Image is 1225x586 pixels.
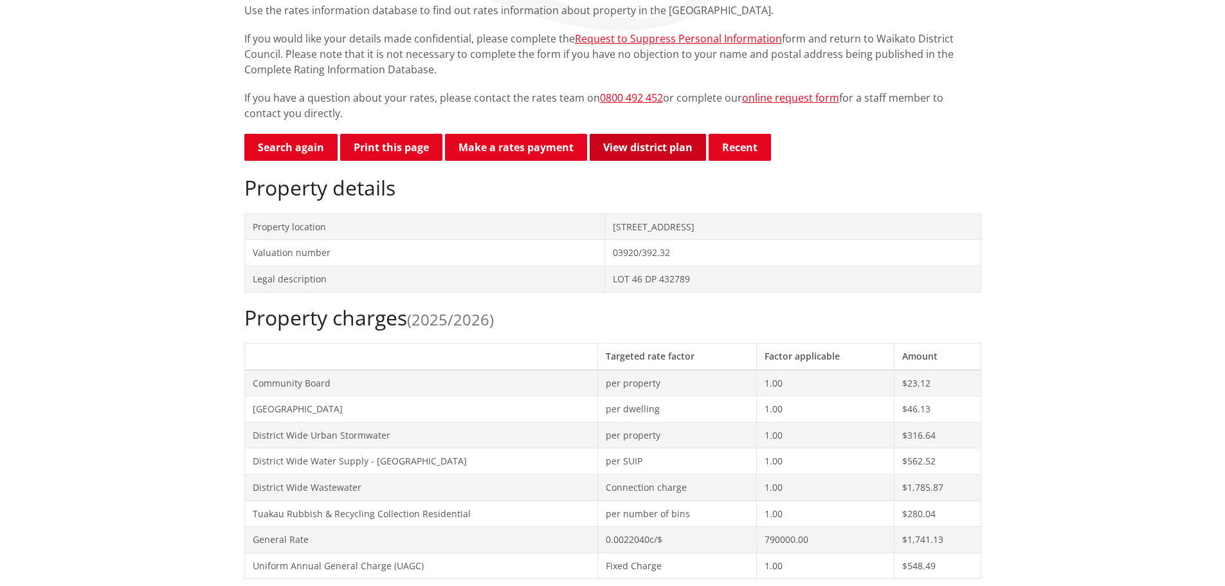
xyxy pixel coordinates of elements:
[244,527,598,553] td: General Rate
[590,134,706,161] a: View district plan
[756,343,894,369] th: Factor applicable
[894,553,981,579] td: $548.49
[756,448,894,475] td: 1.00
[1166,532,1212,578] iframe: Messenger Launcher
[244,370,598,396] td: Community Board
[575,32,782,46] a: Request to Suppress Personal Information
[598,370,756,396] td: per property
[756,527,894,553] td: 790000.00
[244,500,598,527] td: Tuakau Rubbish & Recycling Collection Residential
[244,214,605,240] td: Property location
[756,370,894,396] td: 1.00
[709,134,771,161] button: Recent
[244,90,981,121] p: If you have a question about your rates, please contact the rates team on or complete our for a s...
[756,474,894,500] td: 1.00
[244,240,605,266] td: Valuation number
[598,553,756,579] td: Fixed Charge
[244,306,981,330] h2: Property charges
[244,134,338,161] a: Search again
[605,266,981,292] td: LOT 46 DP 432789
[598,422,756,448] td: per property
[756,422,894,448] td: 1.00
[600,91,663,105] a: 0800 492 452
[244,266,605,292] td: Legal description
[598,527,756,553] td: 0.0022040c/$
[244,422,598,448] td: District Wide Urban Stormwater
[756,553,894,579] td: 1.00
[244,31,981,77] p: If you would like your details made confidential, please complete the form and return to Waikato ...
[894,343,981,369] th: Amount
[894,500,981,527] td: $280.04
[894,474,981,500] td: $1,785.87
[894,448,981,475] td: $562.52
[605,240,981,266] td: 03920/392.32
[244,3,981,18] p: Use the rates information database to find out rates information about property in the [GEOGRAPHI...
[894,527,981,553] td: $1,741.13
[244,396,598,423] td: [GEOGRAPHIC_DATA]
[894,396,981,423] td: $46.13
[340,134,442,161] button: Print this page
[244,474,598,500] td: District Wide Wastewater
[894,422,981,448] td: $316.64
[598,500,756,527] td: per number of bins
[244,553,598,579] td: Uniform Annual General Charge (UAGC)
[756,396,894,423] td: 1.00
[407,309,494,330] span: (2025/2026)
[742,91,839,105] a: online request form
[605,214,981,240] td: [STREET_ADDRESS]
[598,343,756,369] th: Targeted rate factor
[244,448,598,475] td: District Wide Water Supply - [GEOGRAPHIC_DATA]
[244,176,981,200] h2: Property details
[445,134,587,161] a: Make a rates payment
[598,448,756,475] td: per SUIP
[598,396,756,423] td: per dwelling
[598,474,756,500] td: Connection charge
[894,370,981,396] td: $23.12
[756,500,894,527] td: 1.00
